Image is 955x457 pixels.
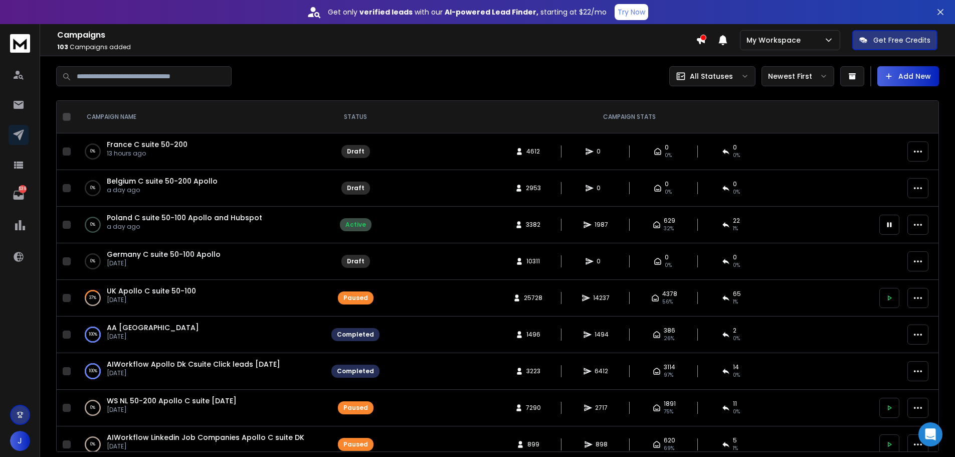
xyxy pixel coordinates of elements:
span: 6412 [595,367,608,375]
div: Completed [337,331,374,339]
button: J [10,431,30,451]
div: Paused [343,440,368,448]
span: WS NL 50-200 Apollo C suite [DATE] [107,396,237,406]
p: [DATE] [107,296,196,304]
span: 0 % [733,408,740,416]
p: My Workspace [746,35,805,45]
span: 0 [733,143,737,151]
img: logo [10,34,30,53]
span: 898 [596,440,608,448]
th: CAMPAIGN STATS [386,101,873,133]
div: Completed [337,367,374,375]
td: 0%WS NL 50-200 Apollo C suite [DATE][DATE] [75,390,325,426]
th: STATUS [325,101,386,133]
span: 620 [664,436,675,444]
span: 5 [733,436,737,444]
p: [DATE] [107,333,199,341]
span: 0% [733,151,740,160]
span: 1494 [595,331,609,339]
a: 539 [9,185,29,205]
a: UK Apollo C suite 50-100 [107,286,196,296]
button: Try Now [615,4,648,20]
span: 56 % [662,298,673,306]
span: 3114 [664,363,675,371]
span: 14237 [593,294,610,302]
p: [DATE] [107,259,221,267]
span: 7290 [526,404,541,412]
span: 0 [597,184,607,192]
p: 13 hours ago [107,149,187,158]
span: 1 % [733,444,738,452]
span: 0 [665,180,669,188]
button: Get Free Credits [852,30,937,50]
span: 103 [57,43,68,51]
span: 0% [665,151,672,160]
p: 0 % [90,146,95,157]
button: Newest First [761,66,834,86]
span: 4378 [662,290,677,298]
span: 69 % [664,444,674,452]
td: 100%AA [GEOGRAPHIC_DATA][DATE] [75,317,325,353]
span: 1 % [733,298,738,306]
span: 97 % [664,371,673,379]
td: 0%France C suite 50-20013 hours ago [75,133,325,170]
span: 4612 [526,147,540,156]
p: Try Now [618,7,645,17]
span: AA [GEOGRAPHIC_DATA] [107,323,199,333]
p: Campaigns added [57,43,696,51]
span: 25728 [524,294,542,302]
p: Get Free Credits [873,35,930,45]
span: 22 [733,217,740,225]
a: AIWorkflow Apollo Dk Csuite Click leads [DATE] [107,359,280,369]
div: Draft [347,184,364,192]
span: 899 [527,440,539,448]
p: 539 [19,185,27,193]
span: 0 [597,147,607,156]
p: 0 % [90,183,95,193]
span: 1496 [526,331,540,339]
span: 1891 [664,400,676,408]
span: 1 % [733,225,738,233]
p: 100 % [89,330,97,340]
span: 2953 [526,184,541,192]
p: [DATE] [107,406,237,414]
a: Poland C suite 50-100 Apollo and Hubspot [107,213,262,223]
div: Paused [343,404,368,412]
td: 0%Germany C suite 50-100 Apollo[DATE] [75,243,325,280]
span: 65 [733,290,741,298]
span: 0 % [733,335,740,343]
span: 3223 [526,367,540,375]
div: Draft [347,147,364,156]
span: 0 [733,253,737,261]
p: Get only with our starting at $22/mo [328,7,607,17]
span: 0% [733,188,740,196]
span: 0 [665,143,669,151]
span: 2717 [595,404,608,412]
span: 0% [733,261,740,269]
td: 100%AIWorkflow Apollo Dk Csuite Click leads [DATE][DATE] [75,353,325,390]
strong: verified leads [359,7,413,17]
span: 10311 [526,257,540,265]
a: AIWorkflow Linkedin Job Companies Apollo C suite DK [107,432,304,442]
p: a day ago [107,223,262,231]
span: 0 % [733,371,740,379]
div: Draft [347,257,364,265]
h1: Campaigns [57,29,696,41]
th: CAMPAIGN NAME [75,101,325,133]
span: 14 [733,363,739,371]
td: 37%UK Apollo C suite 50-100[DATE] [75,280,325,317]
p: 0 % [90,403,95,413]
span: France C suite 50-200 [107,139,187,149]
span: 75 % [664,408,673,416]
button: Add New [877,66,939,86]
p: [DATE] [107,442,304,450]
p: All Statuses [690,71,733,81]
span: 32 % [664,225,674,233]
span: 0 [733,180,737,188]
span: Belgium C suite 50-200 Apollo [107,176,218,186]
